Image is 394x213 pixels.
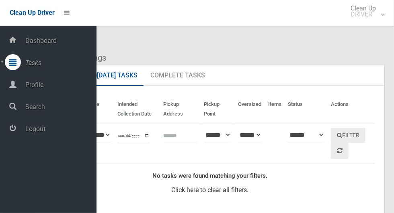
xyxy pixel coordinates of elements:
[82,65,144,86] a: 0[DATE] Tasks
[23,81,96,89] span: Profile
[351,11,376,17] small: DRIVER
[23,103,96,111] span: Search
[171,186,248,194] a: Click here to clear all filters.
[201,95,235,123] th: Pickup Point
[23,37,96,45] span: Dashboard
[235,95,265,123] th: Oversized
[84,95,114,123] th: Zone
[265,95,285,123] th: Items
[328,95,375,123] th: Actions
[10,9,55,16] span: Clean Up Driver
[10,7,55,19] a: Clean Up Driver
[144,65,211,86] a: Complete Tasks
[160,95,201,123] th: Pickup Address
[23,59,96,67] span: Tasks
[114,95,160,123] th: Intended Collection Date
[285,95,328,123] th: Status
[48,172,371,179] h4: No tasks were found matching your filters.
[347,5,384,17] span: Clean Up
[23,125,96,133] span: Logout
[331,128,365,143] button: Filter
